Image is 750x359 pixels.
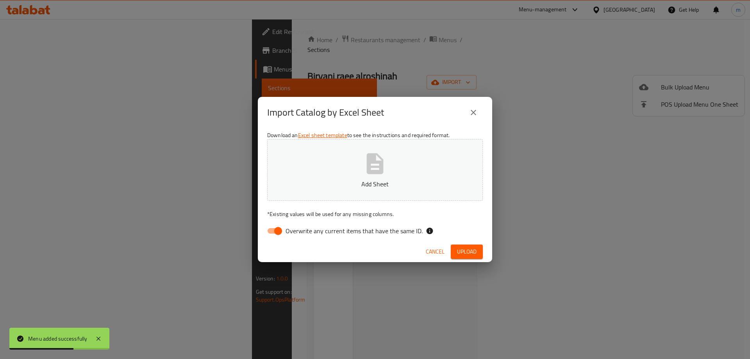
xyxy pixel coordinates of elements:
[286,226,423,236] span: Overwrite any current items that have the same ID.
[426,227,434,235] svg: If the overwrite option isn't selected, then the items that match an existing ID will be ignored ...
[298,130,347,140] a: Excel sheet template
[464,103,483,122] button: close
[258,128,492,241] div: Download an to see the instructions and required format.
[267,139,483,201] button: Add Sheet
[457,247,477,257] span: Upload
[423,245,448,259] button: Cancel
[426,247,445,257] span: Cancel
[451,245,483,259] button: Upload
[267,106,384,119] h2: Import Catalog by Excel Sheet
[279,179,471,189] p: Add Sheet
[28,334,87,343] div: Menu added successfully
[267,210,483,218] p: Existing values will be used for any missing columns.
